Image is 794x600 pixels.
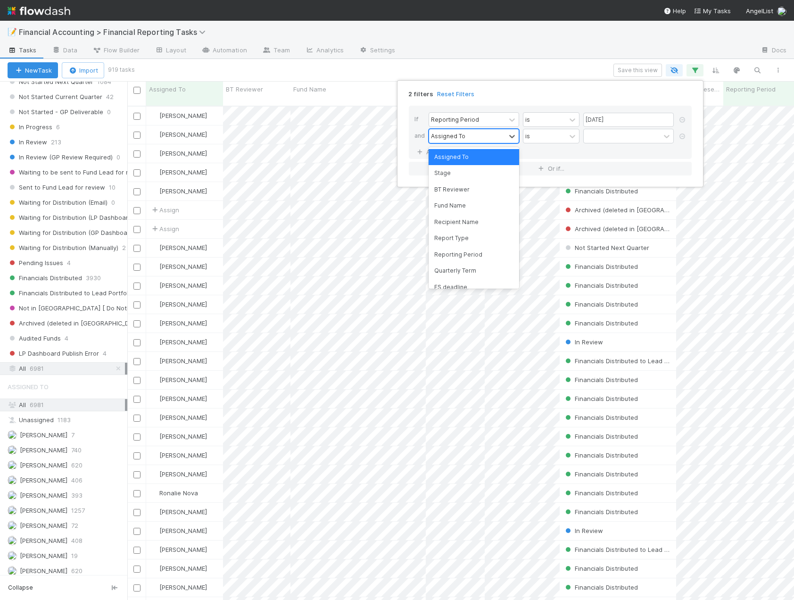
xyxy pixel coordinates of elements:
div: Recipient Name [429,214,519,230]
a: Reset Filters [437,90,474,98]
div: Report Type [429,230,519,246]
div: Reporting Period [429,247,519,263]
span: 2 filters [408,90,433,98]
div: Fund Name [429,198,519,214]
div: is [525,115,530,124]
div: Stage [429,165,519,181]
div: FS deadline [429,279,519,295]
div: Reporting Period [431,115,479,124]
div: Quarterly Term [429,263,519,279]
div: is [525,132,530,140]
div: If [414,112,429,129]
div: Assigned To [429,149,519,165]
a: And.. [414,145,444,159]
button: Or if... [409,162,692,175]
div: Assigned To [431,132,465,140]
div: BT Reviewer [429,182,519,198]
div: and [414,129,429,145]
